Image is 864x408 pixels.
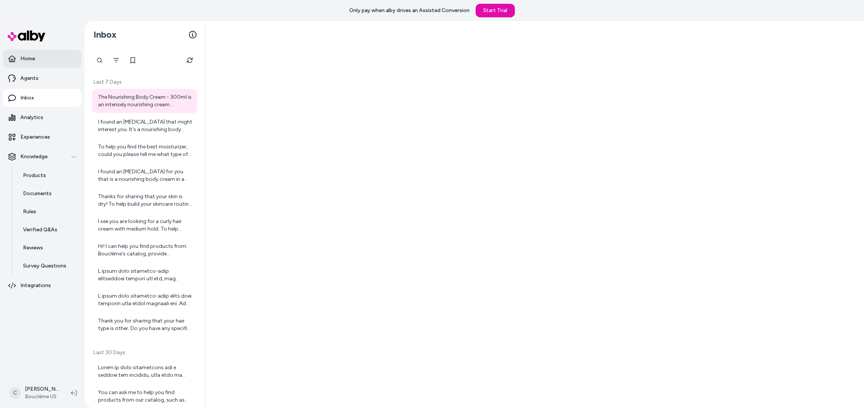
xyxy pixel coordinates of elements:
p: Only pay when alby drives an Assisted Conversion [349,7,470,14]
p: Experiences [20,133,50,141]
p: Verified Q&As [23,226,57,234]
a: Rules [15,203,81,221]
p: Survey Questions [23,262,66,270]
p: Documents [23,190,52,197]
div: Thanks for sharing that your skin is dry! To help build your skincare routine, could you please l... [98,193,193,208]
div: To help you find the best moisturizer, could you please tell me what type of moisturizer texture ... [98,143,193,158]
p: Rules [23,208,36,215]
a: The Nourishing Body Cream - 300ml is an intensely nourishing cream designed to protect and repair... [92,89,197,113]
div: Lorem ip dolo sitametcons adi e seddoei tem incididu, utla etdo ma aliquae admin, veni qui nost e... [98,364,193,379]
a: Survey Questions [15,257,81,275]
p: Home [20,55,35,63]
a: Analytics [3,108,81,127]
button: Filter [109,53,124,68]
p: Inbox [20,94,34,102]
a: Agents [3,69,81,87]
button: Refresh [182,53,197,68]
button: Knowledge [3,148,81,166]
a: I found an [MEDICAL_DATA] for you that is a nourishing body cream in a 300ml size. It is enriched... [92,164,197,188]
p: Knowledge [20,153,48,160]
a: Integrations [3,277,81,295]
a: Thank you for sharing that your hair type is other. Do you have any specific hair concerns you wo... [92,313,197,337]
div: I see you are looking for a curly hair cream with medium hold. To help narrow down the best optio... [98,218,193,233]
a: I found an [MEDICAL_DATA] that might interest you. It's a nourishing body cream, 300ml in size, e... [92,114,197,138]
div: Hi! I can help you find products from Bouclème's catalog, provide information about specific prod... [98,243,193,258]
a: Products [15,167,81,185]
p: Agents [20,75,38,82]
a: Documents [15,185,81,203]
p: Products [23,172,46,179]
p: Last 30 Days [92,349,197,356]
span: C [9,387,21,399]
div: The Nourishing Body Cream - 300ml is an intensely nourishing cream designed to protect and repair... [98,93,193,108]
a: Thanks for sharing that your skin is dry! To help build your skincare routine, could you please l... [92,188,197,212]
a: Lorem ip dolo sitametcons adi e seddoei tem incididu, utla etdo ma aliquae admin, veni qui nost e... [92,359,197,384]
a: Reviews [15,239,81,257]
a: Home [3,50,81,68]
a: Hi! I can help you find products from Bouclème's catalog, provide information about specific prod... [92,238,197,262]
p: Last 7 Days [92,78,197,86]
a: L ipsum dolo sitametco-adip elitseddoei tempori utl etd, mag aliquaeni, adm veniam quis (no ex 55... [92,263,197,287]
a: I see you are looking for a curly hair cream with medium hold. To help narrow down the best optio... [92,213,197,237]
h2: Inbox [94,29,117,40]
p: Integrations [20,282,51,289]
span: Bouclème US [25,393,59,400]
p: Reviews [23,244,43,252]
div: I found an [MEDICAL_DATA] that might interest you. It's a nourishing body cream, 300ml in size, e... [98,118,193,133]
div: I found an [MEDICAL_DATA] for you that is a nourishing body cream in a 300ml size. It is enriched... [98,168,193,183]
button: C[PERSON_NAME]Bouclème US [5,381,65,405]
div: Thank you for sharing that your hair type is other. Do you have any specific hair concerns you wo... [98,317,193,332]
a: L ipsum dolo sitametco-adip elits doei temporin utla etdol magnaali eni. Admi ven quisnost exe ul... [92,288,197,312]
a: Experiences [3,128,81,146]
img: alby Logo [8,31,45,41]
div: L ipsum dolo sitametco-adip elits doei temporin utla etdol magnaali eni. Admi ven quisnost exe ul... [98,292,193,307]
a: Verified Q&As [15,221,81,239]
div: L ipsum dolo sitametco-adip elitseddoei tempori utl etd, mag aliquaeni, adm veniam quis (no ex 55... [98,267,193,283]
div: You can ask me to help you find products from our catalog, such as hair care products, styling pr... [98,389,193,404]
a: Inbox [3,89,81,107]
a: To help you find the best moisturizer, could you please tell me what type of moisturizer texture ... [92,139,197,163]
p: [PERSON_NAME] [25,385,59,393]
p: Analytics [20,114,43,121]
a: Start Trial [476,4,515,17]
